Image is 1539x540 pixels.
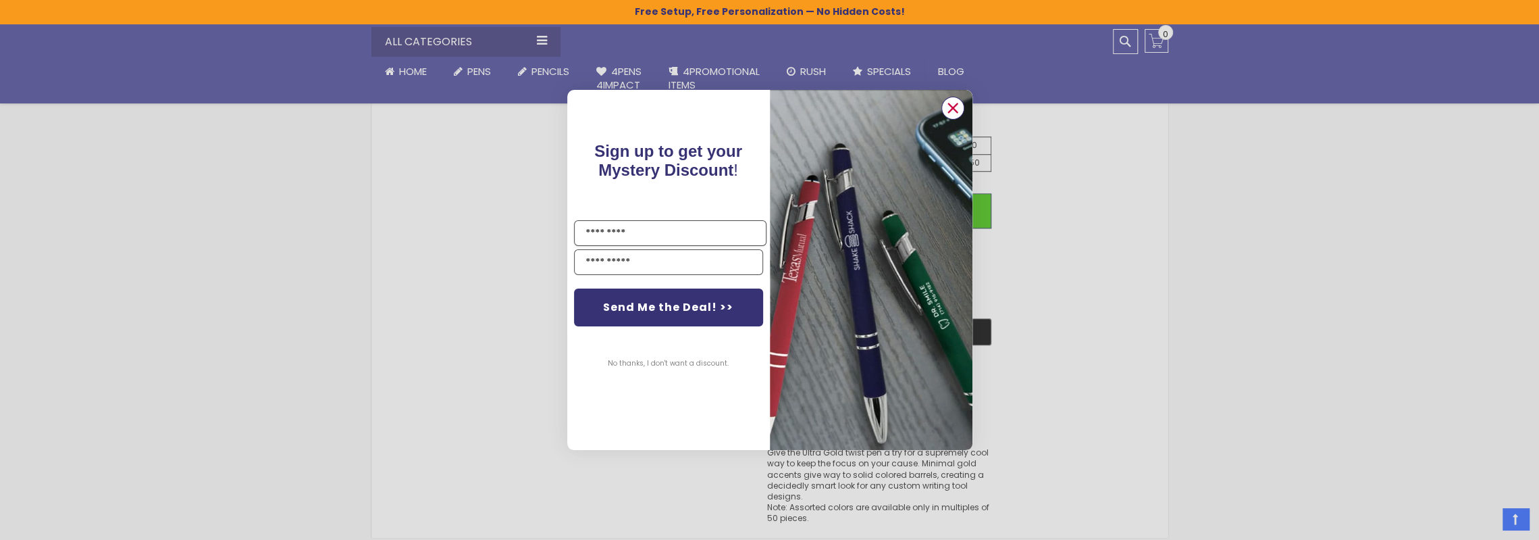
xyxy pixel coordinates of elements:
span: Sign up to get your Mystery Discount [594,142,742,179]
img: pop-up-image [770,90,972,450]
iframe: Google Customer Reviews [1428,504,1539,540]
span: ! [594,142,742,179]
button: Send Me the Deal! >> [574,289,763,326]
button: Close dialog [941,97,964,120]
button: No thanks, I don't want a discount. [601,347,735,381]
